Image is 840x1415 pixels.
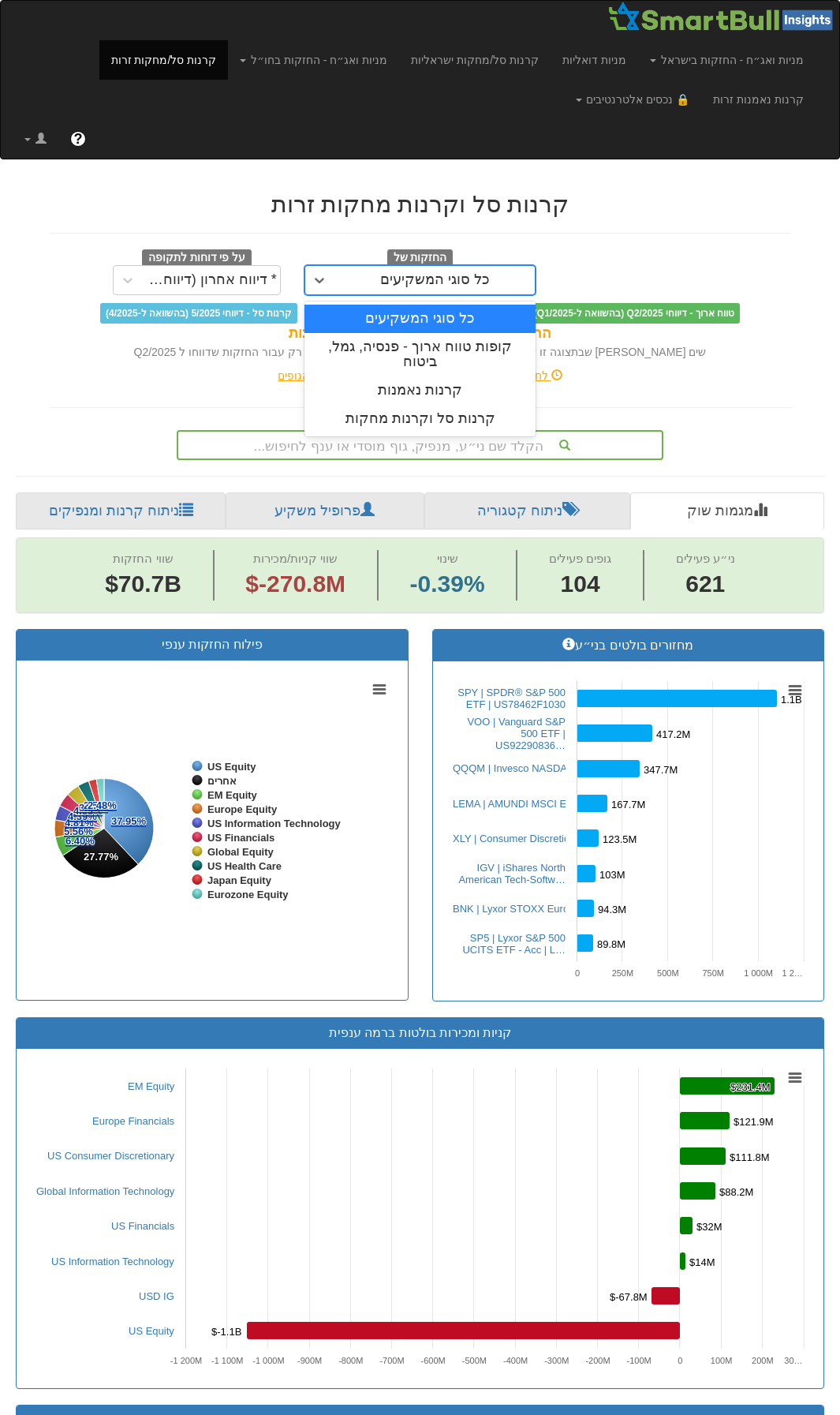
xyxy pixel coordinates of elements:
[146,272,277,288] div: * דיווח אחרון (דיווחים חלקיים)
[453,762,678,774] a: QQQM | Invesco NASDAQ 100 ETF | US46138…
[84,799,113,811] tspan: 2.55%
[100,303,297,324] span: קרנות סל - דיווחי 5/2025 (בהשוואה ל-4/2025)
[207,860,282,872] tspan: US Health Care
[627,1356,651,1365] text: -100M
[585,1356,610,1365] text: -200M
[457,687,566,710] a: SPY | SPDR® S&P 500 ETF | US78462F1030
[564,80,702,119] a: 🔒 נכסים אלטרנטיבים
[36,1185,174,1197] a: Global Information Technology
[744,968,773,978] tspan: 1 000M
[612,968,634,978] text: 250M
[170,1356,202,1365] tspan: -1 200M
[79,802,108,814] tspan: 3.75%
[752,1356,774,1365] text: 200M
[65,835,95,847] tspan: 6.40%
[730,1081,771,1093] tspan: $231.4M
[711,1356,733,1365] text: 100M
[421,1356,446,1365] text: -600M
[68,810,97,822] tspan: 4.39%
[228,40,399,80] a: מניות ואג״ח - החזקות בחו״ל
[549,552,611,565] span: גופים פעילים
[719,1186,753,1198] tspan: $88.2M
[245,571,345,597] span: $-270.8M
[730,1151,770,1163] tspan: $111.8M
[38,368,803,384] div: לחץ כאן לצפייה בתאריכי הדיווחים האחרונים של כל הגופים
[50,324,791,344] div: החזקות קופות טווח ארוך ל-Q2/2025 זמינות
[657,968,679,978] text: 500M
[734,1116,774,1128] tspan: $121.9M
[410,567,485,601] span: -0.39%
[598,904,626,915] tspan: 94.3M
[92,1115,174,1127] a: Europe Financials
[65,817,94,829] tspan: 4.81%
[387,249,454,267] span: החזקות של
[607,1,839,32] img: Smartbull
[458,862,566,885] a: IGV | iShares North American Tech-Softw…
[549,567,611,601] span: 104
[380,272,490,288] div: כל סוגי המשקיעים
[528,303,740,324] span: טווח ארוך - דיווחי Q2/2025 (בהשוואה ל-Q1/2025)
[575,968,580,978] text: 0
[50,191,791,217] h2: קרנות סל וקרנות מחקות זרות
[211,1356,243,1365] tspan: -1 100M
[73,805,103,817] tspan: 4.33%
[58,119,98,159] a: ?
[253,552,338,565] span: שווי קניות/מכירות
[437,552,458,565] span: שינוי
[207,846,274,858] tspan: Global Equity
[678,1356,682,1365] text: 0
[603,833,637,845] tspan: 123.5M
[105,571,181,597] span: $70.7B
[111,1220,174,1232] a: US Financials
[701,80,816,119] a: קרנות נאמנות זרות
[252,1356,284,1365] tspan: -1 000M
[128,1080,174,1092] a: EM Equity
[544,1356,569,1365] text: -300M
[207,761,256,773] tspan: US Equity
[113,552,173,565] span: שווי החזקות
[207,889,289,900] tspan: Eurozone Equity
[129,1325,174,1337] a: US Equity
[304,305,536,333] div: כל סוגי המשקיעים
[47,1150,174,1162] a: US Consumer Discretionary
[51,1256,174,1267] a: US Information Technology
[503,1356,528,1365] text: -400M
[297,1356,322,1365] text: -900M
[28,638,396,652] h3: פילוח החזקות ענפי
[638,40,816,80] a: מניות ואג״ח - החזקות בישראל
[453,833,651,844] a: XLY | Consumer Discretionary Select Sec…
[50,344,791,360] div: שים [PERSON_NAME] שבתצוגה זו שווי הקניות והמכירות של קופות טווח ארוך מחושב רק עבור החזקות שדווחו ...
[207,818,342,829] tspan: US Information Technology
[462,932,566,956] a: SP5 | Lyxor S&P 500 UCITS ETF - Acc | L…
[139,1290,174,1302] a: USD IG
[88,799,117,811] tspan: 2.48%
[689,1256,715,1268] tspan: $14M
[304,333,536,377] div: קופות טווח ארוך - פנסיה, גמל, ביטוח
[630,492,824,530] a: מגמות שוק
[338,1356,363,1365] text: -800M
[597,938,625,950] tspan: 89.8M
[453,798,689,810] a: LEMA | AMUNDI MSCI EMERGING MARKETS II …
[178,432,662,459] div: הקלד שם ני״ע, מנפיק, גוף מוסדי או ענף לחיפוש...
[599,869,625,881] tspan: 103M
[207,789,258,801] tspan: EM Equity
[644,764,678,776] tspan: 347.7M
[696,1221,722,1233] tspan: $32M
[304,376,536,405] div: קרנות נאמנות
[656,728,690,740] tspan: 417.2M
[445,638,812,653] h3: מחזורים בולטים בני״ע
[611,799,645,810] tspan: 167.7M
[211,1326,241,1338] tspan: $-1.1B
[207,775,237,787] tspan: אחרים
[73,131,82,147] span: ?
[676,567,735,601] span: 621
[64,825,93,837] tspan: 5.56%
[781,694,802,706] tspan: 1.1B
[610,1291,648,1303] tspan: $-67.8M
[207,803,278,815] tspan: Europe Equity
[551,40,638,80] a: מניות דואליות
[399,40,551,80] a: קרנות סל/מחקות ישראליות
[676,552,735,565] span: ני״ע פעילים
[304,405,536,433] div: קרנות סל וקרנות מחקות
[111,815,147,827] tspan: 37.95%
